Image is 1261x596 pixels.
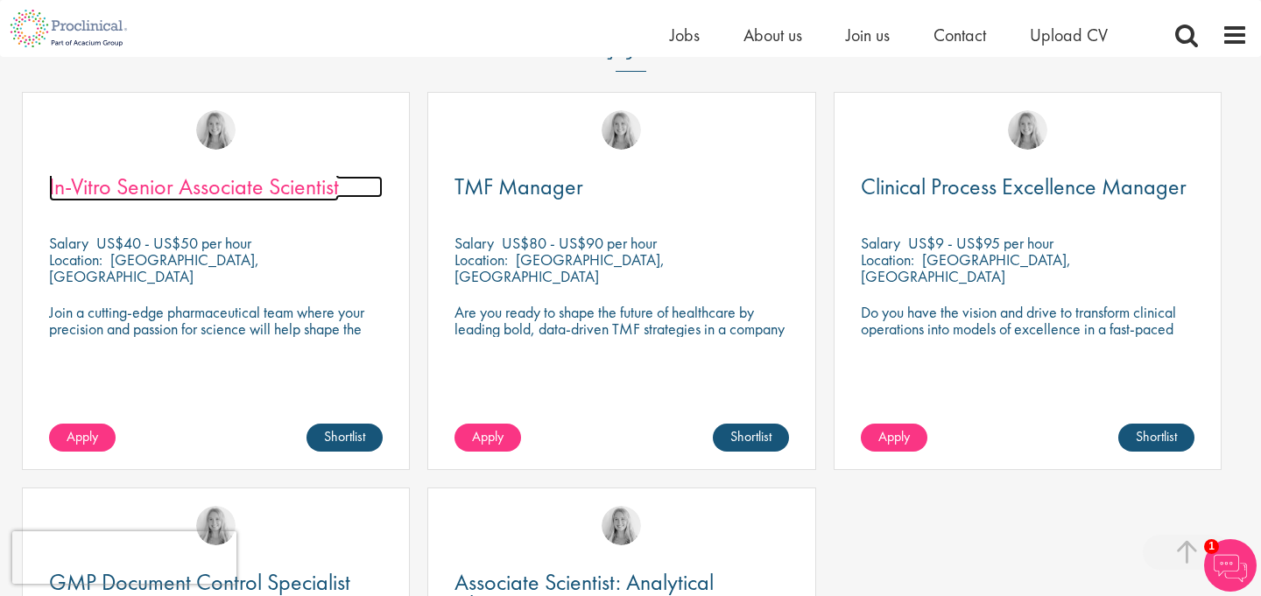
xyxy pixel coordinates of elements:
[1204,539,1257,592] img: Chatbot
[846,24,890,46] a: Join us
[861,249,914,270] span: Location:
[454,233,494,253] span: Salary
[861,249,1071,286] p: [GEOGRAPHIC_DATA], [GEOGRAPHIC_DATA]
[67,427,98,445] span: Apply
[49,233,88,253] span: Salary
[196,506,236,545] img: Shannon Briggs
[1008,110,1047,150] img: Shannon Briggs
[49,176,383,198] a: In-Vitro Senior Associate Scientist
[454,249,508,270] span: Location:
[49,571,383,593] a: GMP Document Control Specialist
[96,233,251,253] p: US$40 - US$50 per hour
[670,24,700,46] a: Jobs
[861,176,1194,198] a: Clinical Process Excellence Manager
[933,24,986,46] a: Contact
[878,427,910,445] span: Apply
[196,110,236,150] img: Shannon Briggs
[49,172,339,201] span: In-Vitro Senior Associate Scientist
[454,249,665,286] p: [GEOGRAPHIC_DATA], [GEOGRAPHIC_DATA]
[49,424,116,452] a: Apply
[743,24,802,46] a: About us
[602,110,641,150] img: Shannon Briggs
[502,233,657,253] p: US$80 - US$90 per hour
[908,233,1053,253] p: US$9 - US$95 per hour
[713,424,789,452] a: Shortlist
[1118,424,1194,452] a: Shortlist
[454,424,521,452] a: Apply
[306,424,383,452] a: Shortlist
[49,249,259,286] p: [GEOGRAPHIC_DATA], [GEOGRAPHIC_DATA]
[1030,24,1108,46] a: Upload CV
[861,233,900,253] span: Salary
[454,172,583,201] span: TMF Manager
[861,424,927,452] a: Apply
[861,172,1187,201] span: Clinical Process Excellence Manager
[13,29,1248,59] h3: My jobs
[861,304,1194,354] p: Do you have the vision and drive to transform clinical operations into models of excellence in a ...
[602,506,641,545] img: Shannon Briggs
[454,176,788,198] a: TMF Manager
[49,249,102,270] span: Location:
[49,304,383,354] p: Join a cutting-edge pharmaceutical team where your precision and passion for science will help sh...
[472,427,504,445] span: Apply
[12,531,236,584] iframe: reCAPTCHA
[1204,539,1219,554] span: 1
[454,304,788,354] p: Are you ready to shape the future of healthcare by leading bold, data-driven TMF strategies in a ...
